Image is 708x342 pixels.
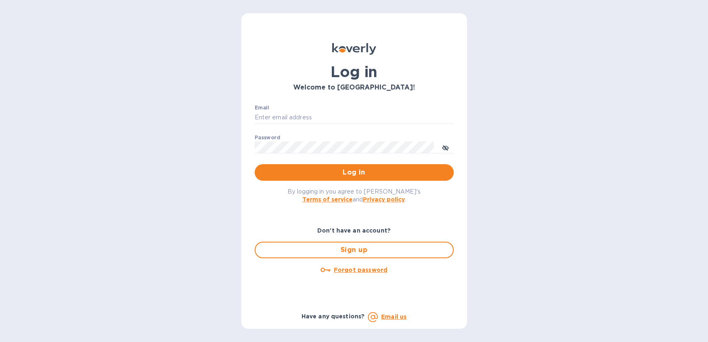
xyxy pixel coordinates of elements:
[363,196,405,203] a: Privacy policy
[302,313,365,320] b: Have any questions?
[302,196,353,203] a: Terms of service
[437,139,454,155] button: toggle password visibility
[255,242,454,258] button: Sign up
[255,135,280,140] label: Password
[255,105,269,110] label: Email
[255,84,454,92] h3: Welcome to [GEOGRAPHIC_DATA]!
[317,227,391,234] b: Don't have an account?
[332,43,376,55] img: Koverly
[261,167,447,177] span: Log in
[255,112,454,124] input: Enter email address
[287,188,421,203] span: By logging in you agree to [PERSON_NAME]'s and .
[262,245,446,255] span: Sign up
[255,63,454,80] h1: Log in
[381,313,406,320] a: Email us
[255,164,454,181] button: Log in
[334,267,387,273] u: Forgot password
